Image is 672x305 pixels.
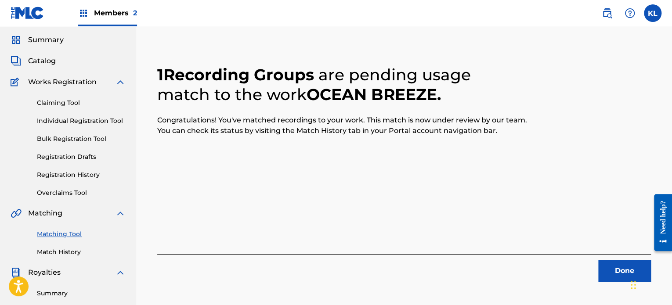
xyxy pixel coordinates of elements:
iframe: Resource Center [647,187,672,258]
a: SummarySummary [11,35,64,45]
a: Summary [37,289,126,298]
button: Done [598,260,651,282]
a: Registration Drafts [37,152,126,161]
a: Public Search [598,4,616,22]
img: Catalog [11,56,21,66]
a: Matching Tool [37,230,126,239]
span: Matching [28,208,62,219]
img: expand [115,208,126,219]
a: Registration History [37,170,126,179]
img: Works Registration [11,77,22,87]
img: help [625,8,635,18]
span: Summary [28,35,64,45]
span: Catalog [28,56,56,66]
a: Overclaims Tool [37,188,126,197]
img: Matching [11,208,22,219]
p: Congratulations! You've matched recordings to your work. This match is now under review by our te... [157,115,527,136]
a: CatalogCatalog [11,56,56,66]
img: Top Rightsholders [78,8,89,18]
a: Bulk Registration Tool [37,134,126,144]
div: Drag [631,272,636,298]
a: Individual Registration Tool [37,116,126,126]
span: Royalties [28,267,61,278]
a: Match History [37,248,126,257]
h2: 1 Recording Groups OCEAN BREEZE . [157,65,527,104]
img: expand [115,267,126,278]
span: Works Registration [28,77,97,87]
iframe: Chat Widget [628,263,672,305]
img: MLC Logo [11,7,44,19]
span: 2 [133,9,137,17]
span: are pending usage match to the work [157,65,471,104]
div: Help [621,4,639,22]
a: Claiming Tool [37,98,126,108]
img: search [602,8,612,18]
div: User Menu [644,4,661,22]
img: expand [115,77,126,87]
span: Members [94,8,137,18]
img: Summary [11,35,21,45]
img: Royalties [11,267,21,278]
